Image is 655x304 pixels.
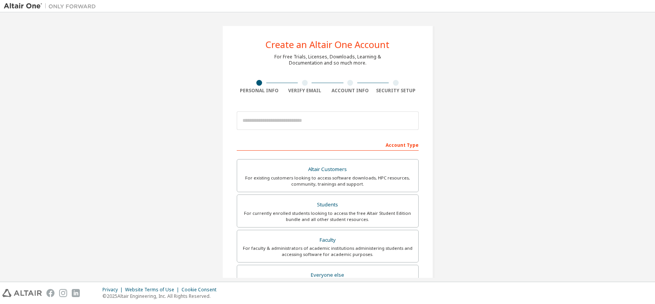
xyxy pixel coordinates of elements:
div: Website Terms of Use [125,287,181,293]
img: linkedin.svg [72,289,80,297]
img: instagram.svg [59,289,67,297]
div: Verify Email [282,88,328,94]
div: For currently enrolled students looking to access the free Altair Student Edition bundle and all ... [242,210,414,223]
div: Faculty [242,235,414,246]
div: Security Setup [373,88,419,94]
div: Account Info [328,88,373,94]
div: For existing customers looking to access software downloads, HPC resources, community, trainings ... [242,175,414,187]
img: Altair One [4,2,100,10]
div: Create an Altair One Account [266,40,389,49]
img: facebook.svg [46,289,54,297]
div: Privacy [102,287,125,293]
div: Altair Customers [242,164,414,175]
img: altair_logo.svg [2,289,42,297]
div: Everyone else [242,270,414,281]
div: For faculty & administrators of academic institutions administering students and accessing softwa... [242,245,414,257]
div: Personal Info [237,88,282,94]
div: Students [242,199,414,210]
div: For Free Trials, Licenses, Downloads, Learning & Documentation and so much more. [274,54,381,66]
div: Cookie Consent [181,287,221,293]
div: Account Type [237,138,419,151]
p: © 2025 Altair Engineering, Inc. All Rights Reserved. [102,293,221,299]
